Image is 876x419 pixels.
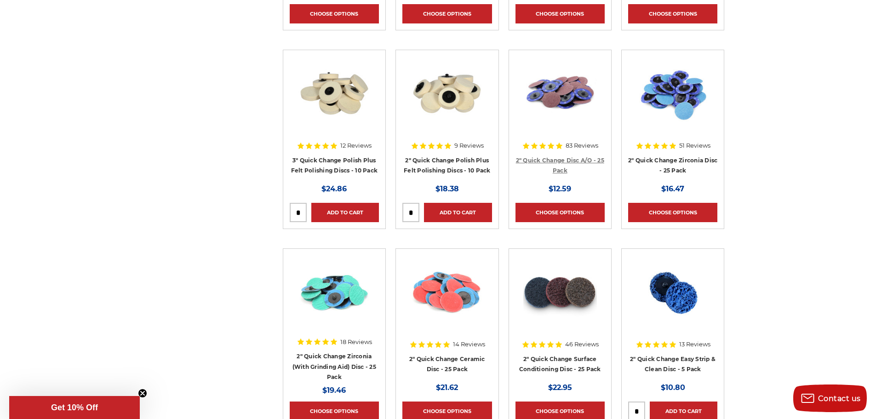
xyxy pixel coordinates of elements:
span: Contact us [818,394,861,403]
img: 2 inch red aluminum oxide quick change sanding discs for metalwork [523,57,597,130]
a: 2 inch strip and clean blue quick change discs [628,255,717,344]
a: 2" Quick Change Easy Strip & Clean Disc - 5 Pack [630,356,716,373]
img: Black Hawk Abrasives 2 inch quick change disc for surface preparation on metals [523,255,597,329]
span: 9 Reviews [454,143,484,149]
a: Choose Options [515,203,605,222]
span: 51 Reviews [679,143,710,149]
a: 2" Quick Change Disc A/O - 25 Pack [516,157,604,174]
a: Add to Cart [311,203,379,222]
span: $16.47 [661,184,684,193]
a: Choose Options [515,4,605,23]
span: 18 Reviews [340,339,372,345]
span: $24.86 [321,184,347,193]
a: 2" Quick Change Zirconia Disc - 25 Pack [628,157,717,174]
img: 3 inch polishing felt roloc discs [298,57,371,130]
img: 2 inch strip and clean blue quick change discs [636,255,710,329]
img: 2 inch quick change sanding disc Ceramic [410,255,484,329]
a: 2" Roloc Polishing Felt Discs [402,57,492,146]
span: $21.62 [436,383,458,392]
a: 3 inch polishing felt roloc discs [290,57,379,146]
span: Get 10% Off [51,403,98,412]
img: 2 inch zirconia plus grinding aid quick change disc [298,255,371,329]
a: Choose Options [402,4,492,23]
a: Choose Options [628,203,717,222]
a: 2" Quick Change Zirconia (With Grinding Aid) Disc - 25 Pack [292,353,376,380]
a: Black Hawk Abrasives 2 inch quick change disc for surface preparation on metals [515,255,605,344]
span: 83 Reviews [566,143,598,149]
span: 12 Reviews [340,143,372,149]
a: 2 inch quick change sanding disc Ceramic [402,255,492,344]
div: Get 10% OffClose teaser [9,396,140,419]
a: Choose Options [628,4,717,23]
img: Assortment of 2-inch Metalworking Discs, 80 Grit, Quick Change, with durable Zirconia abrasive by... [636,57,710,130]
a: Choose Options [290,4,379,23]
a: 3" Quick Change Polish Plus Felt Polishing Discs - 10 Pack [291,157,378,174]
span: $12.59 [549,184,571,193]
a: Assortment of 2-inch Metalworking Discs, 80 Grit, Quick Change, with durable Zirconia abrasive by... [628,57,717,146]
span: $10.80 [661,383,685,392]
span: $19.46 [322,386,346,395]
button: Close teaser [138,389,147,398]
span: 14 Reviews [453,341,485,347]
a: 2" Quick Change Polish Plus Felt Polishing Discs - 10 Pack [404,157,491,174]
a: 2 inch zirconia plus grinding aid quick change disc [290,255,379,344]
span: $22.95 [548,383,572,392]
span: 46 Reviews [565,341,599,347]
a: 2" Quick Change Surface Conditioning Disc - 25 Pack [519,356,601,373]
button: Contact us [793,385,867,412]
img: 2" Roloc Polishing Felt Discs [410,57,484,130]
a: Add to Cart [424,203,492,222]
span: $18.38 [435,184,459,193]
a: 2 inch red aluminum oxide quick change sanding discs for metalwork [515,57,605,146]
a: 2" Quick Change Ceramic Disc - 25 Pack [409,356,485,373]
span: 13 Reviews [679,341,710,347]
